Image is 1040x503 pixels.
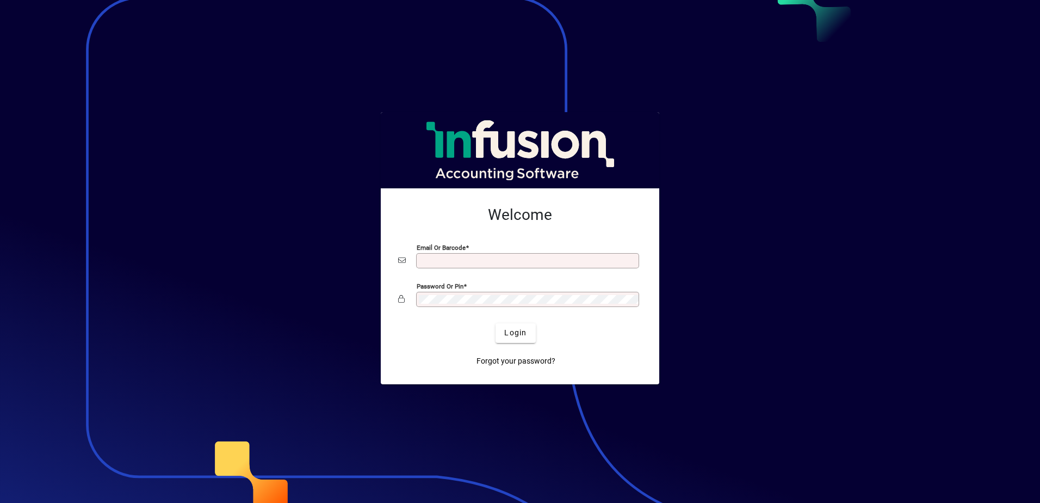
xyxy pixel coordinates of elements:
[496,323,535,343] button: Login
[476,355,555,367] span: Forgot your password?
[417,243,466,251] mat-label: Email or Barcode
[472,352,560,371] a: Forgot your password?
[398,206,642,224] h2: Welcome
[504,327,527,339] span: Login
[417,282,463,290] mat-label: Password or Pin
